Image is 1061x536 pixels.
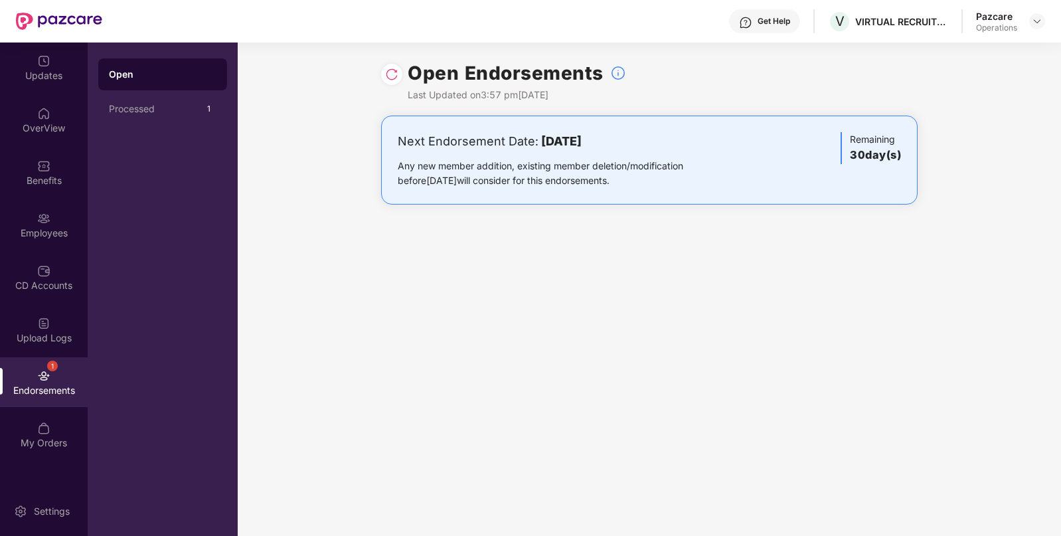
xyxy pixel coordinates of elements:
img: svg+xml;base64,PHN2ZyBpZD0iTXlfT3JkZXJzIiBkYXRhLW5hbWU9Ik15IE9yZGVycyIgeG1sbnM9Imh0dHA6Ly93d3cudz... [37,422,50,435]
span: V [835,13,845,29]
h3: 30 day(s) [850,147,901,164]
div: Get Help [758,16,790,27]
img: svg+xml;base64,PHN2ZyBpZD0iVXBsb2FkX0xvZ3MiIGRhdGEtbmFtZT0iVXBsb2FkIExvZ3MiIHhtbG5zPSJodHRwOi8vd3... [37,317,50,330]
div: Any new member addition, existing member deletion/modification before [DATE] will consider for th... [398,159,725,188]
img: svg+xml;base64,PHN2ZyBpZD0iQmVuZWZpdHMiIHhtbG5zPSJodHRwOi8vd3d3LnczLm9yZy8yMDAwL3N2ZyIgd2lkdGg9Ij... [37,159,50,173]
b: [DATE] [541,134,582,148]
img: svg+xml;base64,PHN2ZyBpZD0iRHJvcGRvd24tMzJ4MzIiIHhtbG5zPSJodHRwOi8vd3d3LnczLm9yZy8yMDAwL3N2ZyIgd2... [1032,16,1042,27]
img: svg+xml;base64,PHN2ZyBpZD0iQ0RfQWNjb3VudHMiIGRhdGEtbmFtZT0iQ0QgQWNjb3VudHMiIHhtbG5zPSJodHRwOi8vd3... [37,264,50,278]
div: Settings [30,505,74,518]
div: Operations [976,23,1017,33]
img: svg+xml;base64,PHN2ZyBpZD0iSG9tZSIgeG1sbnM9Imh0dHA6Ly93d3cudzMub3JnLzIwMDAvc3ZnIiB3aWR0aD0iMjAiIG... [37,107,50,120]
img: svg+xml;base64,PHN2ZyBpZD0iRW5kb3JzZW1lbnRzIiB4bWxucz0iaHR0cDovL3d3dy53My5vcmcvMjAwMC9zdmciIHdpZH... [37,369,50,383]
div: 1 [47,361,58,371]
img: New Pazcare Logo [16,13,102,30]
img: svg+xml;base64,PHN2ZyBpZD0iSW5mb18tXzMyeDMyIiBkYXRhLW5hbWU9IkluZm8gLSAzMngzMiIgeG1sbnM9Imh0dHA6Ly... [610,65,626,81]
h1: Open Endorsements [408,58,604,88]
img: svg+xml;base64,PHN2ZyBpZD0iVXBkYXRlZCIgeG1sbnM9Imh0dHA6Ly93d3cudzMub3JnLzIwMDAvc3ZnIiB3aWR0aD0iMj... [37,54,50,68]
img: svg+xml;base64,PHN2ZyBpZD0iSGVscC0zMngzMiIgeG1sbnM9Imh0dHA6Ly93d3cudzMub3JnLzIwMDAvc3ZnIiB3aWR0aD... [739,16,752,29]
div: Pazcare [976,10,1017,23]
div: Last Updated on 3:57 pm[DATE] [408,88,626,102]
img: svg+xml;base64,PHN2ZyBpZD0iU2V0dGluZy0yMHgyMCIgeG1sbnM9Imh0dHA6Ly93d3cudzMub3JnLzIwMDAvc3ZnIiB3aW... [14,505,27,518]
img: svg+xml;base64,PHN2ZyBpZD0iUmVsb2FkLTMyeDMyIiB4bWxucz0iaHR0cDovL3d3dy53My5vcmcvMjAwMC9zdmciIHdpZH... [385,68,398,81]
div: Remaining [841,132,901,164]
div: VIRTUAL RECRUITERS [855,15,948,28]
img: svg+xml;base64,PHN2ZyBpZD0iRW1wbG95ZWVzIiB4bWxucz0iaHR0cDovL3d3dy53My5vcmcvMjAwMC9zdmciIHdpZHRoPS... [37,212,50,225]
div: 1 [201,101,216,117]
div: Open [109,68,216,81]
div: Processed [109,104,201,114]
div: Next Endorsement Date: [398,132,725,151]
